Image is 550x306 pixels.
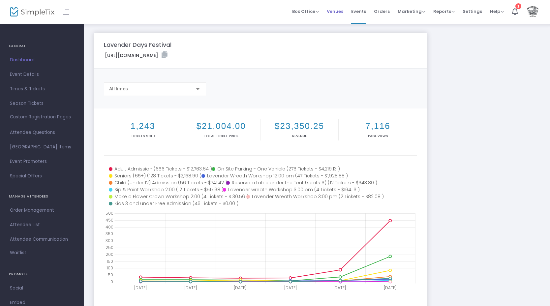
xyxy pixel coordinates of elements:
text: 100 [107,265,113,271]
span: Times & Tickets [10,85,74,93]
p: Page Views [340,134,415,138]
text: 450 [106,217,113,223]
span: Event Promoters [10,157,74,166]
text: 400 [106,224,113,229]
div: 1 [515,3,521,9]
p: Total Ticket Price [183,134,259,138]
h2: 1,243 [105,121,180,131]
p: Revenue [262,134,337,138]
span: Marketing [398,8,425,15]
label: [URL][DOMAIN_NAME] [105,51,168,59]
span: Orders [374,3,390,20]
span: Attendee List [10,221,74,229]
text: 500 [106,210,113,216]
span: Box Office [292,8,319,15]
h2: 7,116 [340,121,415,131]
span: Settings [463,3,482,20]
span: Help [490,8,504,15]
text: 150 [107,258,113,264]
text: [DATE] [384,285,396,291]
span: Attendee Questions [10,128,74,137]
span: Venues [327,3,343,20]
span: Social [10,284,74,292]
text: [DATE] [184,285,197,291]
span: Reports [433,8,455,15]
span: Order Management [10,206,74,215]
span: Custom Registration Pages [10,114,71,120]
h2: $23,350.25 [262,121,337,131]
text: [DATE] [284,285,297,291]
span: [GEOGRAPHIC_DATA] Items [10,143,74,151]
span: Attendee Communication [10,235,74,244]
span: Waitlist [10,250,26,256]
text: 0 [110,279,113,285]
p: Tickets sold [105,134,180,138]
text: [DATE] [333,285,346,291]
span: Dashboard [10,56,74,64]
m-panel-title: Lavender Days Festival [104,40,171,49]
h4: MANAGE ATTENDEES [9,190,75,203]
span: Events [351,3,366,20]
h4: GENERAL [9,40,75,53]
text: 300 [106,238,113,243]
h2: $21,004.00 [183,121,259,131]
span: Season Tickets [10,99,74,108]
span: All times [109,86,128,91]
text: [DATE] [134,285,147,291]
h4: PROMOTE [9,268,75,281]
text: 200 [106,251,113,257]
text: 50 [108,272,113,278]
span: Event Details [10,70,74,79]
text: 250 [106,245,113,250]
span: Special Offers [10,172,74,180]
text: 350 [106,231,113,236]
text: [DATE] [234,285,246,291]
